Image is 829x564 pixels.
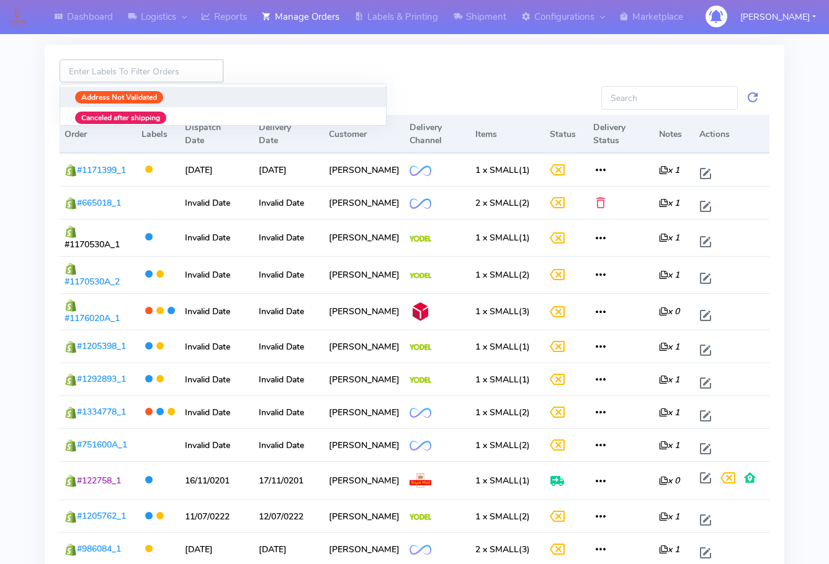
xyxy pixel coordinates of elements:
[180,256,254,293] td: Invalid Date
[659,511,679,522] i: x 1
[77,406,126,418] span: #1334778_1
[475,269,530,281] span: (2)
[659,269,679,281] i: x 1
[475,439,519,451] span: 1 x SMALL
[77,475,121,487] span: #122758_1
[180,186,254,219] td: Invalid Date
[410,545,431,555] img: OnFleet
[180,219,254,256] td: Invalid Date
[475,544,519,555] span: 2 x SMALL
[180,500,254,532] td: 11/07/0222
[324,115,405,153] th: Customer
[588,115,654,153] th: Delivery Status
[324,500,405,532] td: [PERSON_NAME]
[254,115,324,153] th: Delivery Date
[254,256,324,293] td: Invalid Date
[470,115,545,153] th: Items
[324,256,405,293] td: [PERSON_NAME]
[475,374,519,386] span: 1 x SMALL
[659,306,679,317] i: x 0
[731,4,825,30] button: [PERSON_NAME]
[180,363,254,395] td: Invalid Date
[180,115,254,153] th: Dispatch Date
[324,153,405,186] td: [PERSON_NAME]
[410,165,431,176] img: OnFleet
[659,439,679,451] i: x 1
[410,408,431,418] img: OnFleet
[254,293,324,330] td: Invalid Date
[410,273,431,279] img: Yodel
[65,312,120,324] span: #1176020A_1
[254,461,324,500] td: 17/11/0201
[475,439,530,451] span: (2)
[254,395,324,428] td: Invalid Date
[475,475,530,487] span: (1)
[180,330,254,363] td: Invalid Date
[475,197,519,209] span: 2 x SMALL
[545,115,588,153] th: Status
[475,232,530,244] span: (1)
[410,344,431,350] img: Yodel
[180,153,254,186] td: [DATE]
[324,395,405,428] td: [PERSON_NAME]
[410,377,431,383] img: Yodel
[475,511,519,522] span: 1 x SMALL
[654,115,694,153] th: Notes
[65,239,120,250] span: #1170530A_1
[410,441,431,451] img: OnFleet
[475,164,530,176] span: (1)
[410,301,431,322] img: DPD
[694,115,769,153] th: Actions
[475,341,519,353] span: 1 x SMALL
[324,461,405,500] td: [PERSON_NAME]
[77,164,126,176] span: #1171399_1
[254,153,324,186] td: [DATE]
[254,186,324,219] td: Invalid Date
[601,86,738,109] input: Search
[81,113,160,123] strong: Canceled after shipping
[475,544,530,555] span: (3)
[254,500,324,532] td: 12/07/0222
[324,428,405,461] td: [PERSON_NAME]
[475,164,519,176] span: 1 x SMALL
[77,340,126,352] span: #1205398_1
[475,511,530,522] span: (2)
[475,407,519,418] span: 1 x SMALL
[410,514,431,520] img: Yodel
[77,197,121,209] span: #665018_1
[410,474,431,488] img: Royal Mail
[137,115,180,153] th: Labels
[180,293,254,330] td: Invalid Date
[410,236,431,242] img: Yodel
[475,269,519,281] span: 1 x SMALL
[405,115,470,153] th: Delivery Channel
[475,306,519,317] span: 1 x SMALL
[77,373,126,385] span: #1292893_1
[475,475,519,487] span: 1 x SMALL
[60,59,223,82] input: Enter Labels To Filter Orders
[180,461,254,500] td: 16/11/0201
[659,407,679,418] i: x 1
[254,428,324,461] td: Invalid Date
[254,219,324,256] td: Invalid Date
[475,306,530,317] span: (3)
[77,510,126,522] span: #1205762_1
[475,374,530,386] span: (1)
[324,186,405,219] td: [PERSON_NAME]
[659,544,679,555] i: x 1
[324,293,405,330] td: [PERSON_NAME]
[410,198,431,209] img: OnFleet
[475,341,530,353] span: (1)
[659,197,679,209] i: x 1
[324,363,405,395] td: [PERSON_NAME]
[324,330,405,363] td: [PERSON_NAME]
[475,232,519,244] span: 1 x SMALL
[180,428,254,461] td: Invalid Date
[659,341,679,353] i: x 1
[659,475,679,487] i: x 0
[659,232,679,244] i: x 1
[65,276,120,288] span: #1170530A_2
[180,395,254,428] td: Invalid Date
[81,92,157,102] strong: Address Not Validated
[77,543,121,555] span: #986084_1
